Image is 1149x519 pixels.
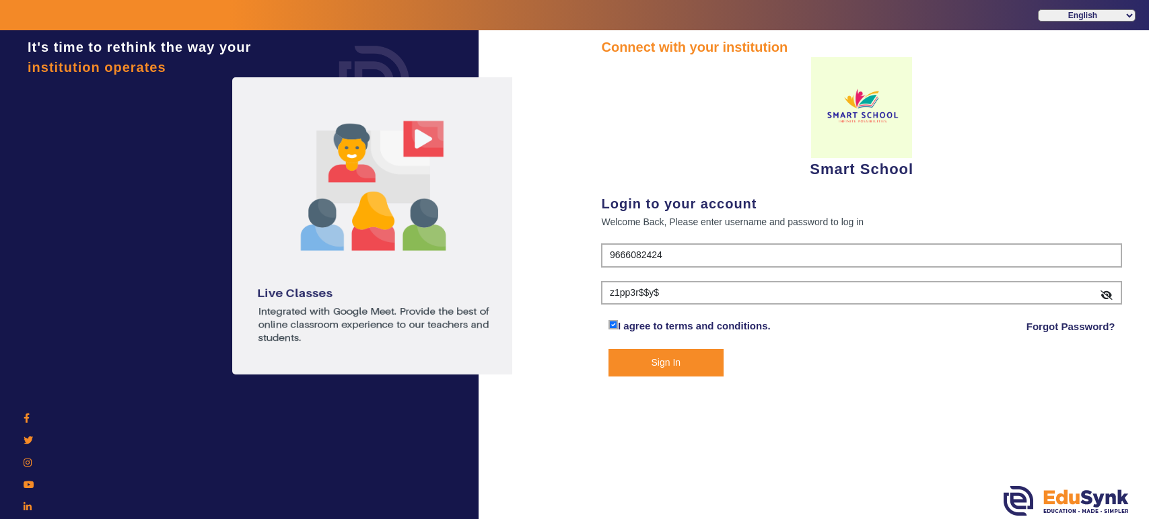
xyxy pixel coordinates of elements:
span: institution operates [28,60,166,75]
a: Forgot Password? [1026,319,1115,335]
img: login.png [324,30,425,131]
div: Login to your account [601,194,1122,214]
input: User Name [601,243,1122,268]
img: d9bc1511-b1a7-4aa3-83e2-8cd3cb1b8778 [811,57,912,158]
div: Welcome Back, Please enter username and password to log in [601,214,1122,230]
a: I agree to terms and conditions. [618,320,771,331]
input: Password [601,281,1122,305]
div: Connect with your institution [601,37,1122,57]
button: Sign In [608,349,724,376]
img: edusynk.png [1004,486,1129,516]
div: Smart School [601,57,1122,180]
span: It's time to rethink the way your [28,40,251,54]
img: login1.png [232,77,515,374]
